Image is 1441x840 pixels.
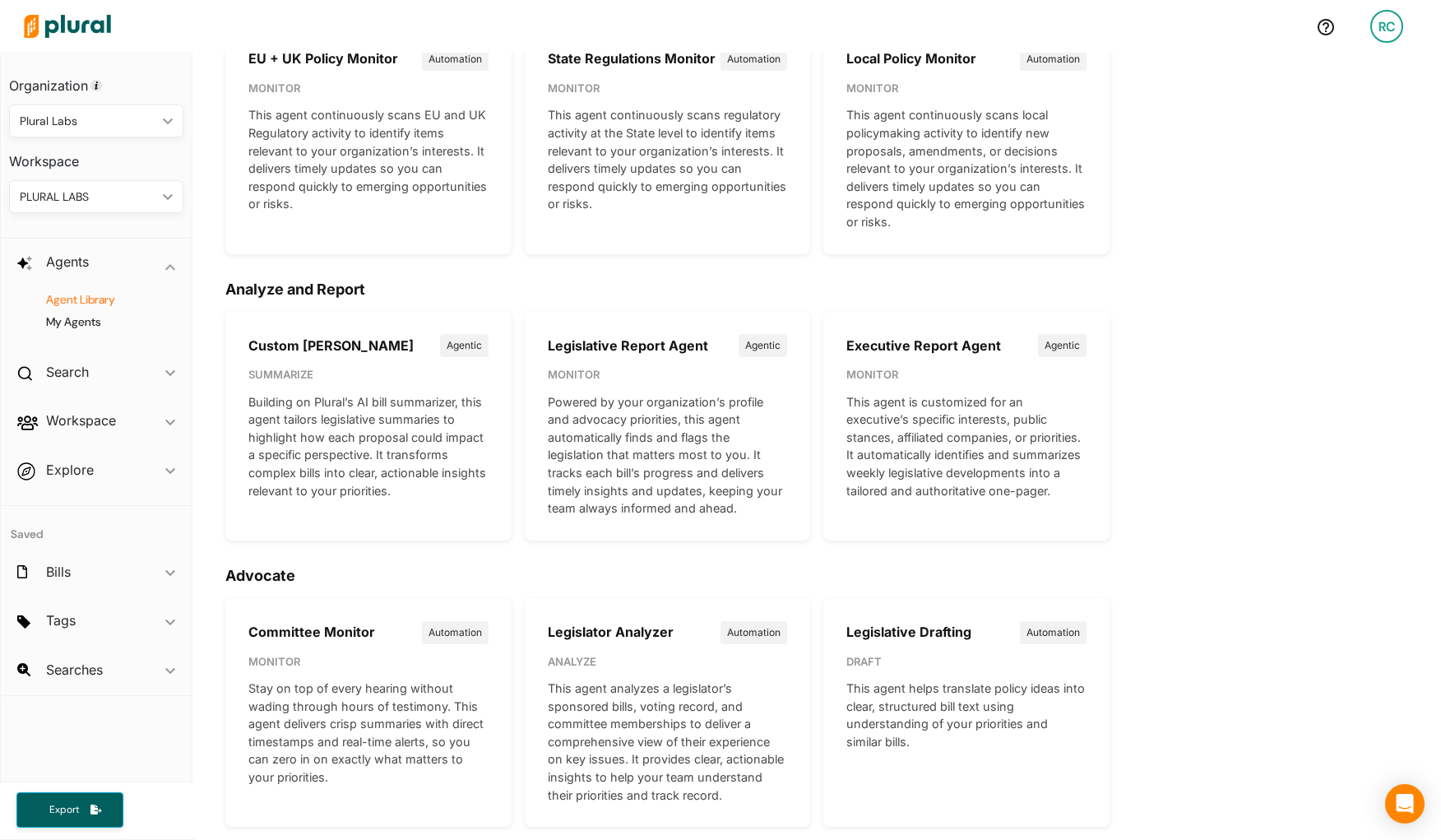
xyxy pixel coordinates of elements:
h3: Organization [9,62,183,98]
p: This agent continuously scans local policymaking activity to identify new proposals, amendments, ... [846,106,1086,230]
h4: Legislative Report Agent [548,338,708,354]
h2: Explore [46,461,94,479]
h2: Searches [46,661,103,679]
p: Analyze [548,654,787,671]
p: Monitor [548,81,787,97]
h2: Advocate [225,567,1408,585]
h4: Committee Monitor [248,624,375,640]
h2: Tags [46,611,76,629]
span: Automation [720,48,787,71]
span: Agentic [1038,334,1087,357]
h3: Workspace [9,137,183,174]
button: Export [16,792,123,828]
h2: Workspace [46,411,116,429]
p: Building on Plural’s AI bill summarizer, this agent tailors legislative summaries to highlight ho... [248,393,488,500]
p: Monitor [248,81,488,97]
span: Automation [720,621,787,644]
p: This agent is customized for an executive’s specific interests, public stances, affiliated compan... [846,393,1086,500]
p: This agent continuously scans regulatory activity at the State level to identify items relevant t... [548,106,787,213]
span: Agentic [440,334,489,357]
h4: Custom [PERSON_NAME] [248,338,414,354]
span: Automation [1020,621,1087,644]
h2: Agents [46,253,89,271]
p: Stay on top of every hearing without wading through hours of testimony. This agent delivers crisp... [248,680,488,787]
p: Monitor [846,81,1086,97]
p: Monitor [846,367,1086,383]
a: RC [1357,3,1416,49]
div: Open Intercom Messenger [1385,784,1425,824]
p: This agent analyzes a legislator’s sponsored bills, voting record, and committee memberships to d... [548,680,787,804]
div: Plural Labs [20,113,156,130]
h4: State Regulations Monitor [548,51,716,67]
div: RC [1370,10,1403,43]
p: Powered by your organization’s profile and advocacy priorities, this agent automatically finds an... [548,393,787,517]
h2: Analyze and Report [225,281,1408,299]
p: This agent helps translate policy ideas into clear, structured bill text using understanding of y... [846,680,1086,750]
h4: EU + UK Policy Monitor [248,51,398,67]
h4: Local Policy Monitor [846,51,976,67]
p: Draft [846,654,1086,671]
span: Automation [1020,48,1087,71]
span: Automation [422,621,489,644]
div: Executive Report AgentAgenticMonitorThis agent is customized for an executive’s specific interest... [823,311,1109,541]
h4: Saved [1,506,192,546]
div: Tooltip anchor [89,78,104,93]
p: Monitor [548,367,787,383]
h4: Executive Report Agent [846,338,1001,354]
p: This agent continuously scans EU and UK Regulatory activity to identify items relevant to your or... [248,106,488,213]
h2: Search [46,363,89,381]
p: Summarize [248,367,488,383]
span: Agentic [739,334,787,357]
h2: Bills [46,563,71,581]
span: Export [38,803,90,817]
span: Automation [422,48,489,71]
p: Monitor [248,654,488,671]
h4: Legislator Analyzer [548,624,674,640]
div: PLURAL LABS [20,188,156,206]
a: Agent Library [25,292,175,308]
h4: Legislative Drafting [846,624,971,640]
a: My Agents [25,314,175,330]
